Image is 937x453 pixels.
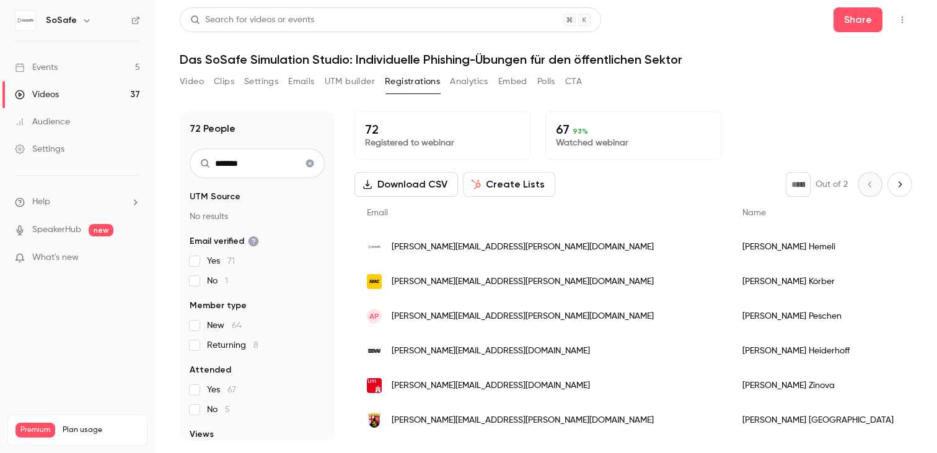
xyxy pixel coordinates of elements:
h1: Das SoSafe Simulation Studio: Individuelle Phishing-Übungen für den öffentlichen Sektor [180,52,912,67]
div: Settings [15,143,64,155]
div: [PERSON_NAME] Körber [730,264,906,299]
button: UTM builder [325,72,375,92]
span: 71 [227,257,235,265]
button: Top Bar Actions [892,10,912,30]
div: Videos [15,88,59,101]
span: [PERSON_NAME][EMAIL_ADDRESS][DOMAIN_NAME] [392,379,590,392]
button: Share [834,7,882,32]
div: [PERSON_NAME] Zinova [730,368,906,403]
img: stadt.wuppertal.de [367,343,382,358]
span: Plan usage [63,425,139,435]
span: [PERSON_NAME][EMAIL_ADDRESS][PERSON_NAME][DOMAIN_NAME] [392,275,654,288]
span: 1 [225,277,228,285]
img: sosafe.de [367,239,382,254]
span: AP [369,311,379,322]
span: Premium [15,423,55,438]
span: Attended [190,364,231,376]
span: [PERSON_NAME][EMAIL_ADDRESS][PERSON_NAME][DOMAIN_NAME] [392,414,654,427]
div: [PERSON_NAME] Hemeli [730,230,906,264]
span: [PERSON_NAME][EMAIL_ADDRESS][PERSON_NAME][DOMAIN_NAME] [392,241,654,254]
span: Yes [207,384,236,396]
span: Email [367,209,388,217]
button: Create Lists [463,172,555,197]
button: Clips [214,72,234,92]
button: Next page [887,172,912,197]
span: 8 [253,341,258,350]
img: mrh.adac.de [367,274,382,289]
div: Events [15,61,58,74]
span: What's new [32,251,79,264]
button: Polls [537,72,555,92]
iframe: Noticeable Trigger [125,252,140,264]
button: Analytics [450,72,488,92]
img: SoSafe [15,11,35,30]
h1: 72 People [190,121,235,136]
li: help-dropdown-opener [15,196,140,209]
button: Registrations [385,72,440,92]
span: [PERSON_NAME][EMAIL_ADDRESS][DOMAIN_NAME] [392,345,590,358]
img: uni-hamburg.de [367,378,382,393]
p: Out of 2 [816,178,848,191]
span: 67 [227,386,236,394]
p: Watched webinar [556,137,711,149]
span: Help [32,196,50,209]
p: 72 [365,122,520,137]
span: Returning [207,339,258,352]
p: 67 [556,122,711,137]
span: Yes [207,255,235,267]
span: No [207,403,230,416]
img: rhein-lahn.rlp.de [367,413,382,428]
span: Name [742,209,766,217]
button: Download CSV [354,172,458,197]
p: Registered to webinar [365,137,520,149]
button: Clear search [300,153,320,173]
span: Member type [190,300,247,312]
button: Emails [288,72,314,92]
div: [PERSON_NAME] [GEOGRAPHIC_DATA] [730,403,906,438]
span: No [207,275,228,287]
span: new [89,224,113,236]
button: Embed [498,72,527,92]
button: Video [180,72,204,92]
button: Settings [244,72,278,92]
a: SpeakerHub [32,223,81,236]
span: Views [190,428,214,441]
span: 5 [225,405,230,414]
div: Audience [15,116,70,128]
button: CTA [565,72,582,92]
div: [PERSON_NAME] Peschen [730,299,906,334]
span: Email verified [190,235,259,248]
div: Search for videos or events [190,14,314,27]
span: [PERSON_NAME][EMAIL_ADDRESS][PERSON_NAME][DOMAIN_NAME] [392,310,654,323]
span: 64 [232,321,242,330]
span: New [207,319,242,332]
p: No results [190,210,325,223]
span: UTM Source [190,191,240,203]
div: [PERSON_NAME] Heiderhoff [730,334,906,368]
span: 93 % [573,127,588,136]
h6: SoSafe [46,14,77,27]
